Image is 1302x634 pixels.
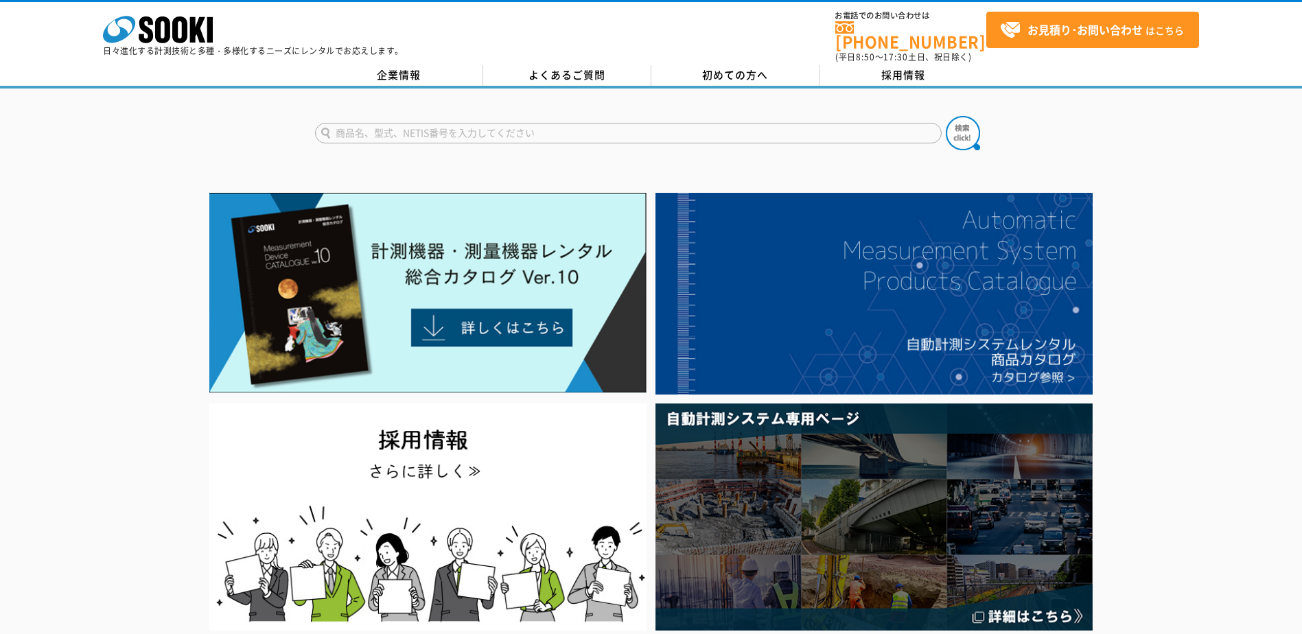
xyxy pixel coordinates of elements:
[103,47,404,55] p: 日々進化する計測技術と多種・多様化するニーズにレンタルでお応えします。
[655,193,1093,395] img: 自動計測システムカタログ
[702,67,768,82] span: 初めての方へ
[1027,21,1143,38] strong: お見積り･お問い合わせ
[315,65,483,86] a: 企業情報
[483,65,651,86] a: よくあるご質問
[651,65,819,86] a: 初めての方へ
[315,123,942,143] input: 商品名、型式、NETIS番号を入力してください
[209,403,647,631] img: SOOKI recruit
[946,116,980,150] img: btn_search.png
[655,403,1093,631] img: 自動計測システム専用ページ
[209,193,647,393] img: Catalog Ver10
[856,51,875,63] span: 8:50
[835,51,971,63] span: (平日 ～ 土日、祝日除く)
[835,12,986,20] span: お電話でのお問い合わせは
[835,21,986,49] a: [PHONE_NUMBER]
[1000,20,1184,40] span: はこちら
[819,65,988,86] a: 採用情報
[986,12,1199,48] a: お見積り･お問い合わせはこちら
[883,51,908,63] span: 17:30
